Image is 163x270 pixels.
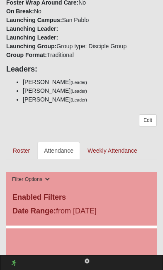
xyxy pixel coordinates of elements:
[71,97,87,102] small: (Leader)
[6,52,47,58] strong: Group Format:
[6,17,62,23] strong: Launching Campus:
[12,193,151,202] h4: Enabled Filters
[12,259,16,268] a: Web cache enabled
[6,25,58,32] strong: Launching Leader:
[71,89,87,94] small: (Leader)
[80,255,95,268] a: Page Properties (Alt+P)
[6,206,157,219] div: from [DATE]
[71,80,87,85] small: (Leader)
[6,142,36,159] a: Roster
[23,78,157,87] li: [PERSON_NAME]
[81,142,144,159] a: Weekly Attendance
[139,114,157,126] a: Edit
[6,34,58,41] strong: Launching Leader:
[6,43,56,50] strong: Launching Group:
[37,142,80,159] a: Attendance
[6,65,157,74] h4: Leaders:
[12,206,56,217] label: Date Range:
[6,8,34,15] strong: On Break:
[10,175,52,184] button: Filter Options
[23,87,157,95] li: [PERSON_NAME]
[23,95,157,104] li: [PERSON_NAME]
